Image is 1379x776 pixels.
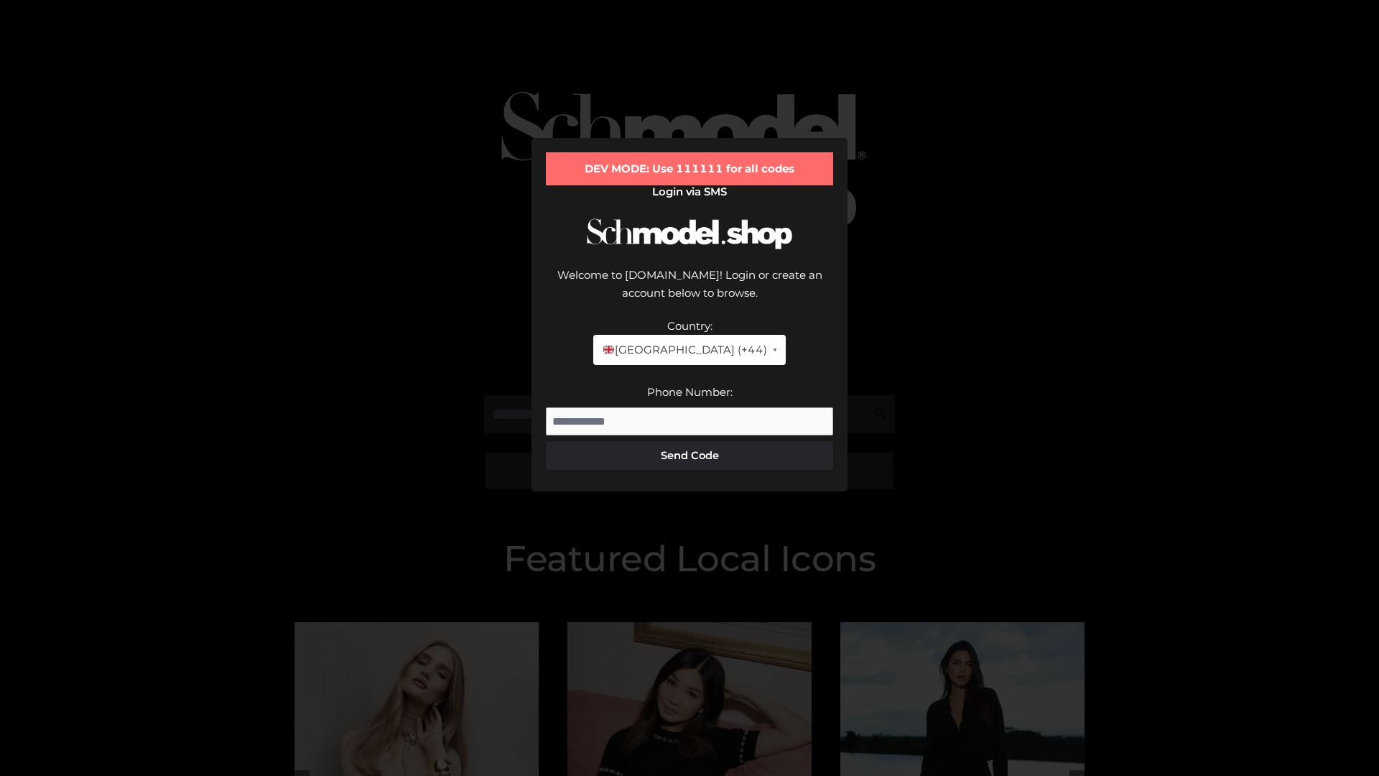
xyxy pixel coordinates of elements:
img: Schmodel Logo [582,205,797,262]
label: Country: [667,319,712,333]
div: DEV MODE: Use 111111 for all codes [546,152,833,185]
div: Welcome to [DOMAIN_NAME]! Login or create an account below to browse. [546,266,833,317]
img: 🇬🇧 [603,344,614,355]
h2: Login via SMS [546,185,833,198]
label: Phone Number: [647,385,733,399]
button: Send Code [546,441,833,470]
span: [GEOGRAPHIC_DATA] (+44) [602,341,766,359]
